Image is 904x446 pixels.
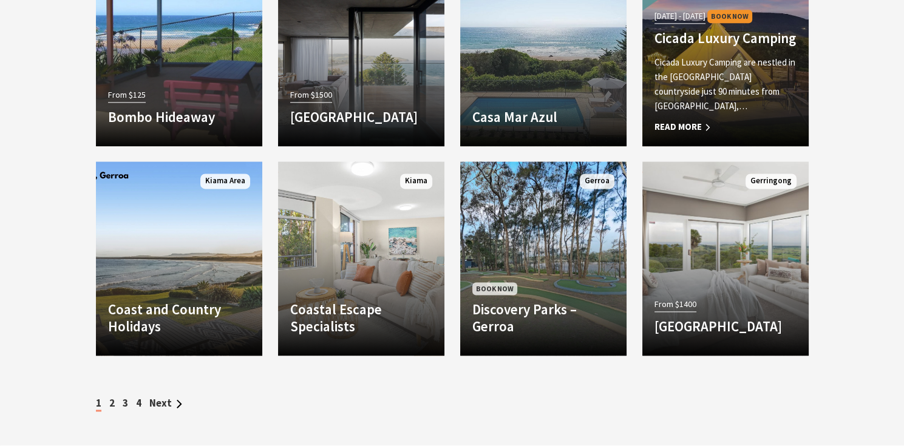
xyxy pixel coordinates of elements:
[654,55,797,113] p: Cicada Luxury Camping are nestled in the [GEOGRAPHIC_DATA] countryside just 90 minutes from [GEOG...
[290,109,432,126] h4: [GEOGRAPHIC_DATA]
[96,161,262,356] a: Another Image Used Coast and Country Holidays Kiama Area
[278,161,444,356] a: Another Image Used Coastal Escape Specialists Kiama
[654,9,705,23] span: [DATE] - [DATE]
[472,109,614,126] h4: Casa Mar Azul
[654,120,797,134] span: Read More
[108,88,146,102] span: From $125
[96,396,101,411] span: 1
[290,301,432,334] h4: Coastal Escape Specialists
[136,396,141,410] a: 4
[654,297,696,311] span: From $1400
[746,174,797,189] span: Gerringong
[123,396,128,410] a: 3
[654,30,797,47] h4: Cicada Luxury Camping
[149,396,182,410] a: Next
[108,109,250,126] h4: Bombo Hideaway
[580,174,614,189] span: Gerroa
[472,301,614,334] h4: Discovery Parks – Gerroa
[642,161,809,356] a: Another Image Used From $1400 [GEOGRAPHIC_DATA] Gerringong
[290,88,332,102] span: From $1500
[200,174,250,189] span: Kiama Area
[108,301,250,334] h4: Coast and Country Holidays
[472,282,517,295] span: Book Now
[109,396,115,410] a: 2
[400,174,432,189] span: Kiama
[460,161,627,356] a: Book Now Discovery Parks – Gerroa Gerroa
[654,318,797,335] h4: [GEOGRAPHIC_DATA]
[707,10,752,22] span: Book Now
